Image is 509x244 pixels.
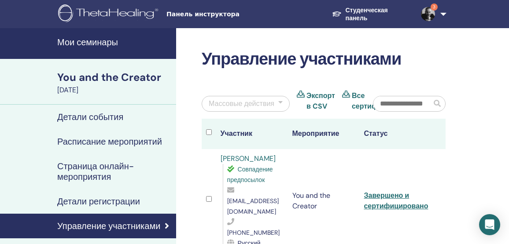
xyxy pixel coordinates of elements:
div: [DATE] [57,85,171,95]
h4: Детали регистрации [57,196,140,207]
h4: Страница онлайн-мероприятия [57,161,169,182]
a: Студенческая панель [325,2,414,26]
span: Панель инструктора [166,10,299,19]
h2: Управление участниками [202,49,446,69]
div: Open Intercom Messenger [479,214,500,235]
div: Массовые действия [209,98,274,109]
th: Участник [216,119,288,149]
h4: Детали события [57,112,123,122]
th: Мероприятие [288,119,360,149]
th: Статус [359,119,431,149]
span: 3 [431,4,438,11]
span: [EMAIL_ADDRESS][DOMAIN_NAME] [227,197,279,215]
h4: Расписание мероприятий [57,136,162,147]
a: [PERSON_NAME] [221,154,276,163]
a: You and the Creator[DATE] [52,70,176,95]
div: You and the Creator [57,70,171,85]
img: graduation-cap-white.svg [332,11,342,18]
span: [PHONE_NUMBER] [227,229,280,237]
a: Завершено и сертифицировано [364,191,428,211]
h4: Мои семинары [57,37,171,47]
a: Экспорт в CSV [306,91,335,112]
a: Все сертификаты [352,91,399,112]
h4: Управление участниками [57,221,160,231]
img: default.jpg [421,7,435,21]
span: Совпадение предпосылок [227,165,273,184]
img: logo.png [58,4,161,24]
